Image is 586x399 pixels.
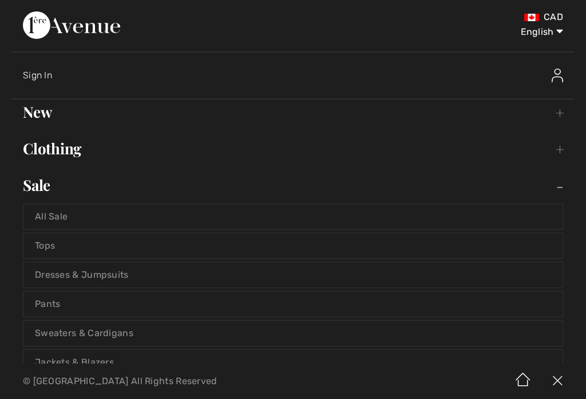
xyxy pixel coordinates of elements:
[11,99,575,125] a: New
[23,11,120,39] img: 1ère Avenue
[11,173,575,198] a: Sale
[11,136,575,161] a: Clothing
[23,70,52,81] span: Sign In
[23,321,563,346] a: Sweaters & Cardigans
[26,8,50,18] span: Help
[23,292,563,317] a: Pants
[23,204,563,229] a: All Sale
[23,233,563,258] a: Tops
[506,364,540,399] img: Home
[552,69,563,82] img: Sign In
[540,364,575,399] img: X
[23,262,563,288] a: Dresses & Jumpsuits
[345,11,563,23] div: CAD
[23,377,345,385] p: © [GEOGRAPHIC_DATA] All Rights Reserved
[23,350,563,375] a: Jackets & Blazers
